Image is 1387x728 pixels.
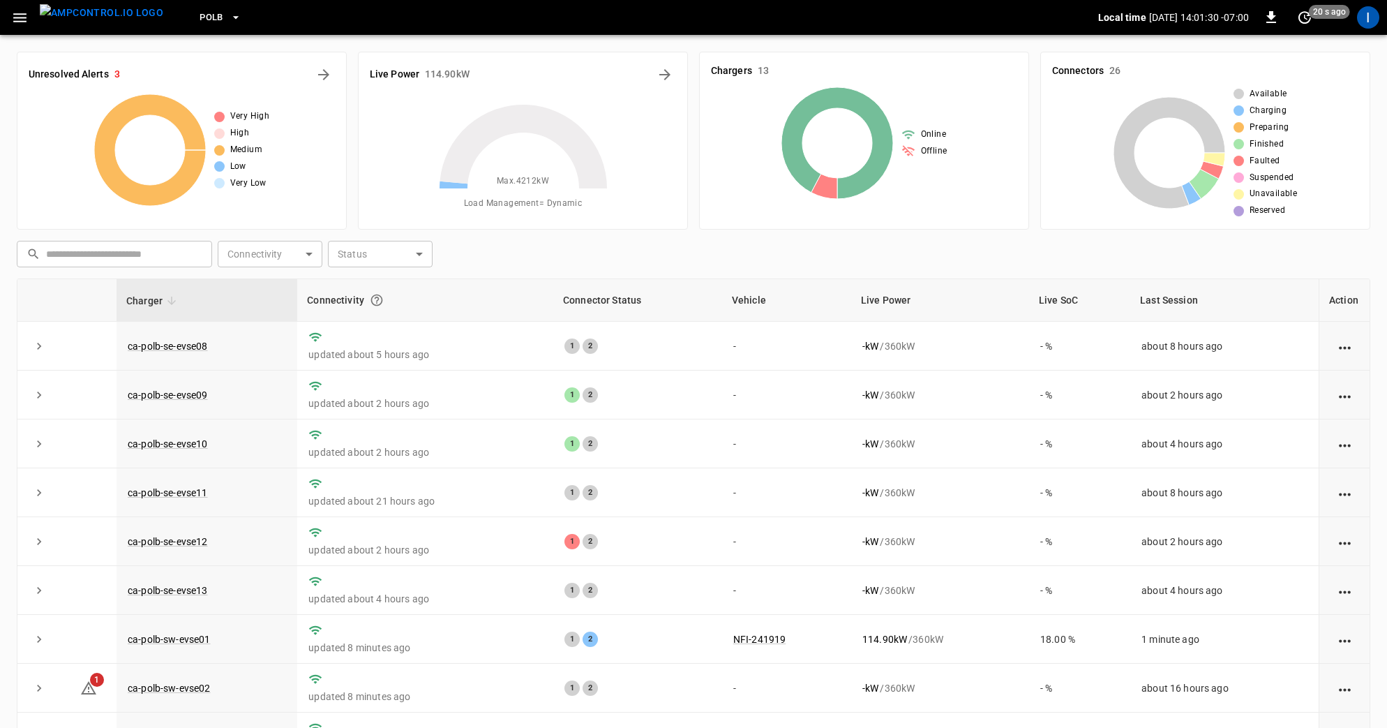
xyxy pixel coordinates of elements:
[722,371,851,419] td: -
[1029,664,1130,713] td: - %
[862,388,1018,402] div: / 360 kW
[583,632,598,647] div: 2
[128,634,211,645] a: ca-polb-sw-evse01
[128,341,208,352] a: ca-polb-se-evse08
[1029,468,1130,517] td: - %
[564,681,580,696] div: 1
[29,678,50,699] button: expand row
[583,534,598,549] div: 2
[862,486,878,500] p: - kW
[1319,279,1370,322] th: Action
[308,592,542,606] p: updated about 4 hours ago
[128,438,208,450] a: ca-polb-se-evse10
[29,67,109,82] h6: Unresolved Alerts
[862,681,878,695] p: - kW
[313,64,335,86] button: All Alerts
[1052,64,1104,79] h6: Connectors
[1029,615,1130,664] td: 18.00 %
[1250,138,1284,151] span: Finished
[862,632,1018,646] div: / 360 kW
[308,690,542,704] p: updated 8 minutes ago
[1336,535,1354,549] div: action cell options
[862,437,878,451] p: - kW
[1250,204,1285,218] span: Reserved
[1250,121,1289,135] span: Preparing
[497,174,549,188] span: Max. 4212 kW
[29,629,50,650] button: expand row
[308,348,542,362] p: updated about 5 hours ago
[1029,322,1130,371] td: - %
[200,10,223,26] span: PoLB
[862,486,1018,500] div: / 360 kW
[1130,517,1319,566] td: about 2 hours ago
[1029,566,1130,615] td: - %
[583,387,598,403] div: 2
[1250,104,1287,118] span: Charging
[308,445,542,459] p: updated about 2 hours ago
[862,681,1018,695] div: / 360 kW
[583,436,598,452] div: 2
[1130,566,1319,615] td: about 4 hours ago
[862,535,878,549] p: - kW
[711,64,752,79] h6: Chargers
[128,487,208,498] a: ca-polb-se-evse11
[722,419,851,468] td: -
[1336,632,1354,646] div: action cell options
[921,144,947,158] span: Offline
[29,580,50,601] button: expand row
[583,583,598,598] div: 2
[29,336,50,357] button: expand row
[1250,187,1297,201] span: Unavailable
[564,387,580,403] div: 1
[126,292,181,309] span: Charger
[1336,584,1354,597] div: action cell options
[1109,64,1120,79] h6: 26
[1336,388,1354,402] div: action cell options
[722,322,851,371] td: -
[564,436,580,452] div: 1
[564,632,580,647] div: 1
[29,482,50,503] button: expand row
[583,485,598,500] div: 2
[1029,419,1130,468] td: - %
[851,279,1029,322] th: Live Power
[862,388,878,402] p: - kW
[230,110,270,124] span: Very High
[1309,5,1350,19] span: 20 s ago
[722,664,851,713] td: -
[230,177,267,191] span: Very Low
[1130,419,1319,468] td: about 4 hours ago
[722,468,851,517] td: -
[308,543,542,557] p: updated about 2 hours ago
[308,494,542,508] p: updated about 21 hours ago
[1130,615,1319,664] td: 1 minute ago
[40,4,163,22] img: ampcontrol.io logo
[29,531,50,552] button: expand row
[80,682,97,693] a: 1
[114,67,120,82] h6: 3
[583,681,598,696] div: 2
[364,288,389,313] button: Connection between the charger and our software.
[564,534,580,549] div: 1
[1130,279,1319,322] th: Last Session
[90,673,104,687] span: 1
[862,339,878,353] p: - kW
[1250,154,1280,168] span: Faulted
[654,64,676,86] button: Energy Overview
[1357,6,1379,29] div: profile-icon
[862,535,1018,549] div: / 360 kW
[583,339,598,354] div: 2
[128,536,208,547] a: ca-polb-se-evse12
[1149,10,1249,24] p: [DATE] 14:01:30 -07:00
[862,339,1018,353] div: / 360 kW
[1250,171,1294,185] span: Suspended
[1294,6,1316,29] button: set refresh interval
[564,485,580,500] div: 1
[1130,664,1319,713] td: about 16 hours ago
[1029,517,1130,566] td: - %
[862,437,1018,451] div: / 360 kW
[1250,87,1287,101] span: Available
[464,197,583,211] span: Load Management = Dynamic
[862,584,878,597] p: - kW
[425,67,470,82] h6: 114.90 kW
